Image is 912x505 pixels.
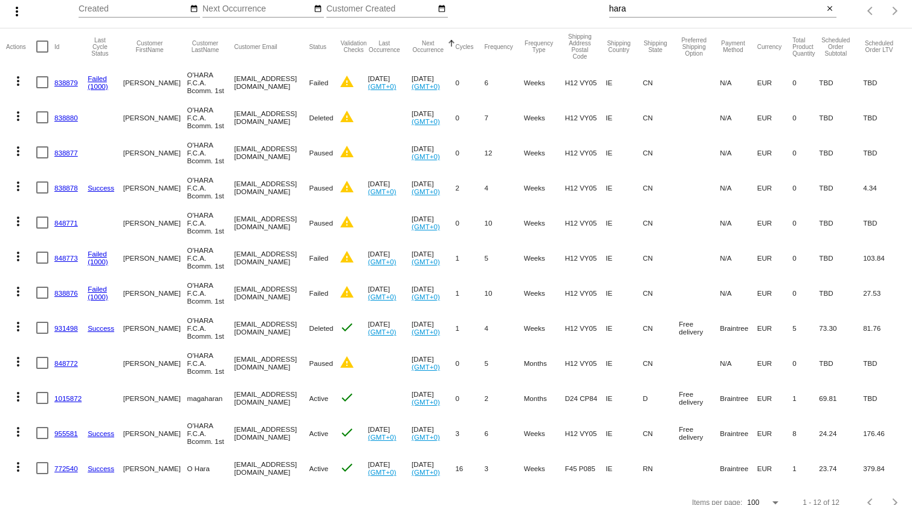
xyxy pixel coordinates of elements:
[123,65,187,100] mat-cell: [PERSON_NAME]
[412,223,440,230] a: (GMT+0)
[679,415,720,451] mat-cell: Free delivery
[340,180,354,194] mat-icon: warning
[606,451,642,486] mat-cell: IE
[863,240,906,275] mat-cell: 103.84
[484,345,523,380] mat-cell: 5
[609,4,824,14] input: Search
[54,79,78,86] a: 838879
[720,275,757,310] mat-cell: N/A
[455,65,484,100] mat-cell: 0
[54,43,59,50] button: Change sorting for Id
[412,275,455,310] mat-cell: [DATE]
[54,324,78,332] a: 931498
[412,415,455,451] mat-cell: [DATE]
[642,40,668,53] button: Change sorting for ShippingState
[484,205,523,240] mat-cell: 10
[484,451,523,486] mat-cell: 3
[187,380,234,415] mat-cell: magaharan
[720,380,757,415] mat-cell: Braintree
[455,170,484,205] mat-cell: 2
[679,37,709,57] button: Change sorting for PreferredShippingOption
[234,135,309,170] mat-cell: [EMAIL_ADDRESS][DOMAIN_NAME]
[642,240,679,275] mat-cell: CN
[565,415,606,451] mat-cell: H12 VY05
[484,275,523,310] mat-cell: 10
[863,415,906,451] mat-cell: 176.46
[11,460,25,474] mat-icon: more_vert
[720,40,746,53] button: Change sorting for PaymentMethod.Type
[792,205,819,240] mat-cell: 0
[187,451,234,486] mat-cell: O Hara
[11,179,25,194] mat-icon: more_vert
[412,135,455,170] mat-cell: [DATE]
[412,258,440,266] a: (GMT+0)
[757,310,793,345] mat-cell: EUR
[720,170,757,205] mat-cell: N/A
[455,43,473,50] button: Change sorting for Cycles
[565,205,606,240] mat-cell: H12 VY05
[524,40,554,53] button: Change sorting for FrequencyType
[565,380,606,415] mat-cell: D24 CP84
[368,170,412,205] mat-cell: [DATE]
[819,65,863,100] mat-cell: TBD
[819,415,863,451] mat-cell: 24.24
[565,275,606,310] mat-cell: H12 VY05
[455,275,484,310] mat-cell: 1
[863,345,906,380] mat-cell: TBD
[565,310,606,345] mat-cell: H12 VY05
[309,43,326,50] button: Change sorting for Status
[606,345,642,380] mat-cell: IE
[6,28,36,65] mat-header-cell: Actions
[720,345,757,380] mat-cell: N/A
[792,380,819,415] mat-cell: 1
[606,170,642,205] mat-cell: IE
[606,240,642,275] mat-cell: IE
[187,275,234,310] mat-cell: O'HARA F.C.A. Bcomm. 1st
[368,187,396,195] a: (GMT+0)
[792,310,819,345] mat-cell: 5
[202,4,311,14] input: Next Occurrence
[123,100,187,135] mat-cell: [PERSON_NAME]
[524,65,565,100] mat-cell: Weeks
[368,82,396,90] a: (GMT+0)
[757,240,793,275] mat-cell: EUR
[412,433,440,441] a: (GMT+0)
[234,65,309,100] mat-cell: [EMAIL_ADDRESS][DOMAIN_NAME]
[234,451,309,486] mat-cell: [EMAIL_ADDRESS][DOMAIN_NAME]
[11,319,25,334] mat-icon: more_vert
[368,275,412,310] mat-cell: [DATE]
[368,310,412,345] mat-cell: [DATE]
[524,240,565,275] mat-cell: Weeks
[792,415,819,451] mat-cell: 8
[187,135,234,170] mat-cell: O'HARA F.C.A. Bcomm. 1st
[88,293,108,301] a: (1000)
[606,415,642,451] mat-cell: IE
[368,433,396,441] a: (GMT+0)
[792,28,819,65] mat-header-cell: Total Product Quantity
[187,240,234,275] mat-cell: O'HARA F.C.A. Bcomm. 1st
[524,275,565,310] mat-cell: Weeks
[792,275,819,310] mat-cell: 0
[340,109,354,124] mat-icon: warning
[642,415,679,451] mat-cell: CN
[455,240,484,275] mat-cell: 1
[757,205,793,240] mat-cell: EUR
[524,170,565,205] mat-cell: Weeks
[412,205,455,240] mat-cell: [DATE]
[412,293,440,301] a: (GMT+0)
[606,310,642,345] mat-cell: IE
[234,275,309,310] mat-cell: [EMAIL_ADDRESS][DOMAIN_NAME]
[11,144,25,158] mat-icon: more_vert
[340,355,354,370] mat-icon: warning
[412,82,440,90] a: (GMT+0)
[412,310,455,345] mat-cell: [DATE]
[314,4,322,14] mat-icon: date_range
[234,415,309,451] mat-cell: [EMAIL_ADDRESS][DOMAIN_NAME]
[642,310,679,345] mat-cell: CN
[340,215,354,229] mat-icon: warning
[524,310,565,345] mat-cell: Weeks
[720,135,757,170] mat-cell: N/A
[412,100,455,135] mat-cell: [DATE]
[309,289,329,297] span: Failed
[412,117,440,125] a: (GMT+0)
